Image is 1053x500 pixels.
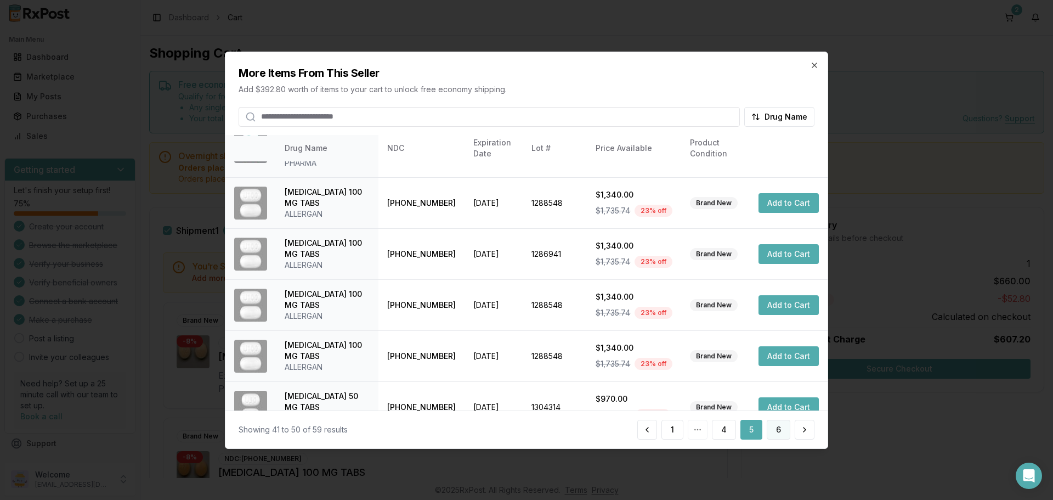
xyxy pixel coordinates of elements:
img: Ubrelvy 50 MG TABS [234,391,267,424]
button: 6 [767,420,790,440]
th: Expiration Date [465,135,523,161]
span: $1,084.85 [596,409,631,420]
img: Ubrelvy 100 MG TABS [234,187,267,220]
td: 1286941 [523,228,587,279]
td: [PHONE_NUMBER] [378,228,465,279]
div: $1,340.00 [596,342,672,353]
td: [DATE] [465,228,523,279]
div: [MEDICAL_DATA] 100 MG TABS [285,340,370,362]
div: ALLERGAN [285,209,370,220]
td: [DATE] [465,381,523,432]
img: Ubrelvy 100 MG TABS [234,289,267,322]
td: 1288548 [523,279,587,330]
th: Price Available [587,135,681,161]
button: Add to Cart [758,244,819,264]
div: OYSTER POINT PHARMA [285,147,370,168]
td: 1288548 [523,177,587,228]
button: 5 [740,420,762,440]
div: [MEDICAL_DATA] 100 MG TABS [285,289,370,311]
div: $1,340.00 [596,240,672,251]
div: Brand New [690,197,738,209]
th: Drug Name [276,135,378,161]
div: Brand New [690,350,738,362]
td: [PHONE_NUMBER] [378,330,465,381]
td: [PHONE_NUMBER] [378,381,465,432]
div: ALLERGAN [285,362,370,373]
div: Brand New [690,248,738,260]
div: Showing 41 to 50 of 59 results [239,424,348,435]
div: 23 % off [635,205,672,217]
div: [MEDICAL_DATA] 100 MG TABS [285,238,370,260]
div: 23 % off [635,358,672,370]
button: 1 [661,420,683,440]
td: [PHONE_NUMBER] [378,279,465,330]
img: Ubrelvy 100 MG TABS [234,238,267,271]
div: $1,340.00 [596,291,672,302]
td: [DATE] [465,279,523,330]
span: Drug Name [765,111,807,122]
div: [MEDICAL_DATA] 100 MG TABS [285,187,370,209]
h2: More Items From This Seller [239,65,814,80]
span: $1,735.74 [596,358,630,369]
img: Ubrelvy 100 MG TABS [234,340,267,373]
div: 11 % off [636,409,670,421]
span: $1,735.74 [596,256,630,267]
div: $1,340.00 [596,189,672,200]
th: Product Condition [681,135,750,161]
td: 1304314 [523,381,587,432]
button: Add to Cart [758,346,819,366]
button: Drug Name [744,106,814,126]
button: 4 [712,420,736,440]
button: Add to Cart [758,397,819,417]
td: 1288548 [523,330,587,381]
p: Add $392.80 worth of items to your cart to unlock free economy shipping. [239,83,814,94]
div: $970.00 [596,394,672,405]
div: Brand New [690,401,738,413]
th: Lot # [523,135,587,161]
button: Add to Cart [758,295,819,315]
td: [DATE] [465,330,523,381]
div: Brand New [690,299,738,311]
td: [PHONE_NUMBER] [378,177,465,228]
div: ALLERGAN [285,260,370,271]
button: Add to Cart [758,193,819,213]
td: [DATE] [465,177,523,228]
th: NDC [378,135,465,161]
div: 23 % off [635,307,672,319]
div: ALLERGAN [285,311,370,322]
img: Tyrvaya 0.03 MG/ACT SOLN [234,130,267,163]
span: $1,735.74 [596,307,630,318]
span: $1,735.74 [596,205,630,216]
div: 23 % off [635,256,672,268]
div: [MEDICAL_DATA] 50 MG TABS [285,391,370,413]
